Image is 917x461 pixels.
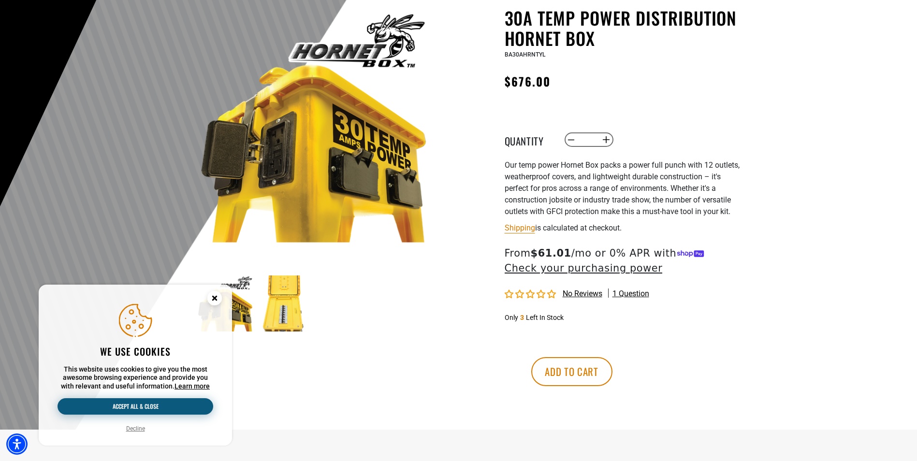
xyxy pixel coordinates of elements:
h2: We use cookies [58,345,213,358]
label: Quantity [505,133,553,146]
aside: Cookie Consent [39,285,232,446]
h1: 30A Temp Power Distribution Hornet Box [505,8,742,48]
a: This website uses cookies to give you the most awesome browsing experience and provide you with r... [175,382,210,390]
div: is calculated at checkout. [505,221,742,234]
div: Accessibility Menu [6,433,28,455]
span: Left In Stock [526,314,564,321]
span: $676.00 [505,72,551,90]
span: 0.00 stars [505,290,558,299]
span: 3 [520,314,524,321]
a: Shipping [505,223,535,232]
button: Decline [123,424,148,433]
span: No reviews [563,289,602,298]
span: Only [505,314,518,321]
button: Add to cart [531,357,612,386]
span: 1 question [612,288,649,299]
span: BA30AHRNTYL [505,51,545,58]
button: Close this option [197,285,232,315]
button: Accept all & close [58,398,213,415]
p: This website uses cookies to give you the most awesome browsing experience and provide you with r... [58,365,213,391]
span: Our temp power Hornet Box packs a power full punch with 12 outlets, weatherproof covers, and ligh... [505,160,740,216]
